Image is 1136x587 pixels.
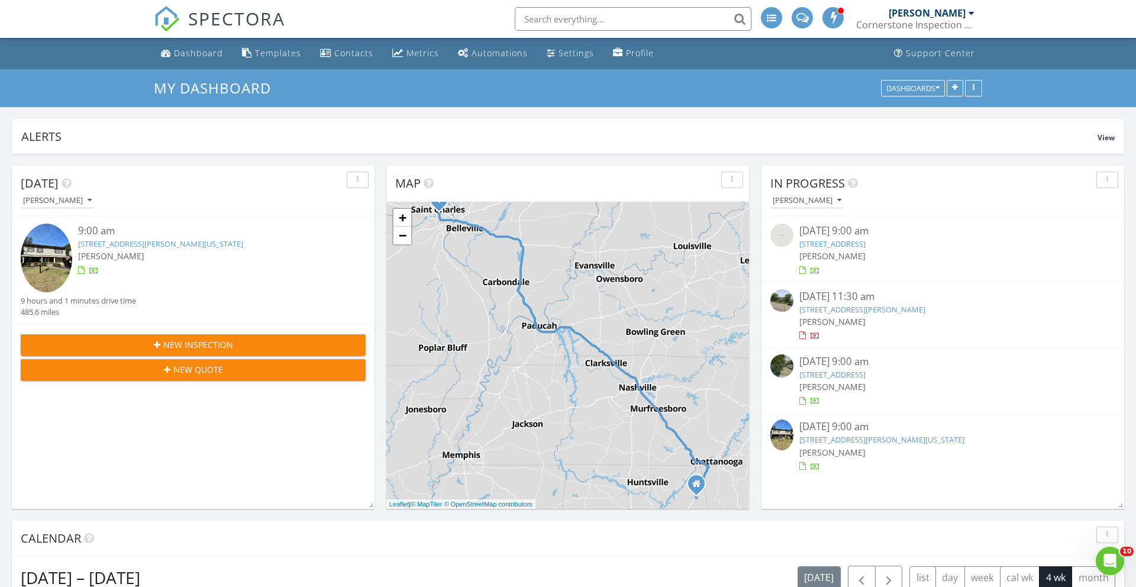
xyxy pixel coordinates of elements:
iframe: Intercom live chat [1096,547,1124,575]
div: 906 48th St NW, Fort Payne AL 35967 [696,483,703,491]
button: New Inspection [21,334,366,356]
span: [DATE] [21,175,59,191]
a: © MapTiler [411,501,443,508]
span: [PERSON_NAME] [799,316,866,327]
div: 9 hours and 1 minutes drive time [21,295,136,307]
a: SPECTORA [154,16,285,41]
a: My Dashboard [154,78,281,98]
div: Dashboards [886,84,940,92]
div: Profile [626,47,654,59]
a: [STREET_ADDRESS][PERSON_NAME] [799,304,925,315]
a: Templates [237,43,306,64]
div: Metrics [406,47,439,59]
a: Support Center [889,43,980,64]
img: streetview [770,354,793,378]
a: Zoom in [393,209,411,227]
span: [PERSON_NAME] [78,250,144,262]
img: 9362282%2Fcover_photos%2FdMYVUnEy5fPzfNdAOrvD%2Fsmall.9362282-1756390214681 [21,224,72,292]
span: [PERSON_NAME] [799,250,866,262]
a: [DATE] 9:00 am [STREET_ADDRESS][PERSON_NAME][US_STATE] [PERSON_NAME] [770,420,1115,472]
span: New Quote [173,363,223,376]
a: Metrics [388,43,444,64]
button: [PERSON_NAME] [770,193,844,209]
a: Leaflet [389,501,409,508]
div: 9:00 am [78,224,337,238]
div: 2565 westrick drive, maryland heights, mo 63043 [439,199,446,207]
div: Contacts [334,47,373,59]
div: Cornerstone Inspection Services LLC [856,19,974,31]
a: Settings [542,43,599,64]
div: [DATE] 9:00 am [799,354,1087,369]
img: streetview [770,289,793,312]
div: Settings [559,47,594,59]
a: [STREET_ADDRESS] [799,369,866,380]
a: Company Profile [608,43,659,64]
span: [PERSON_NAME] [799,447,866,458]
span: View [1098,133,1115,143]
img: streetview [770,224,793,247]
div: Templates [255,47,301,59]
button: New Quote [21,359,366,380]
div: | [386,499,535,509]
a: 9:00 am [STREET_ADDRESS][PERSON_NAME][US_STATE] [PERSON_NAME] 9 hours and 1 minutes drive time 48... [21,224,366,318]
div: 485.6 miles [21,307,136,318]
a: © OpenStreetMap contributors [444,501,532,508]
input: Search everything... [515,7,751,31]
span: Calendar [21,530,81,546]
a: Automations (Basic) [453,43,532,64]
div: [DATE] 9:00 am [799,224,1087,238]
a: [DATE] 11:30 am [STREET_ADDRESS][PERSON_NAME] [PERSON_NAME] [770,289,1115,342]
a: [STREET_ADDRESS][PERSON_NAME][US_STATE] [799,434,964,445]
div: [PERSON_NAME] [889,7,966,19]
div: Alerts [21,128,1098,144]
div: [DATE] 9:00 am [799,420,1087,434]
a: [DATE] 9:00 am [STREET_ADDRESS] [PERSON_NAME] [770,354,1115,407]
a: [STREET_ADDRESS][PERSON_NAME][US_STATE] [78,238,243,249]
button: Dashboards [881,80,945,96]
img: 9362282%2Fcover_photos%2FdMYVUnEy5fPzfNdAOrvD%2Fsmall.9362282-1756390214681 [770,420,793,450]
a: Contacts [315,43,378,64]
a: [STREET_ADDRESS] [799,238,866,249]
a: Zoom out [393,227,411,244]
a: Dashboard [156,43,228,64]
div: Dashboard [174,47,223,59]
span: In Progress [770,175,845,191]
div: Automations [472,47,528,59]
div: [DATE] 11:30 am [799,289,1087,304]
span: [PERSON_NAME] [799,381,866,392]
span: New Inspection [163,338,233,351]
a: [DATE] 9:00 am [STREET_ADDRESS] [PERSON_NAME] [770,224,1115,276]
div: [PERSON_NAME] [23,196,92,205]
span: SPECTORA [188,6,285,31]
span: 10 [1120,547,1134,556]
button: [PERSON_NAME] [21,193,94,209]
span: Map [395,175,421,191]
div: Support Center [906,47,975,59]
img: The Best Home Inspection Software - Spectora [154,6,180,32]
i: 1 [437,196,441,205]
div: [PERSON_NAME] [773,196,841,205]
